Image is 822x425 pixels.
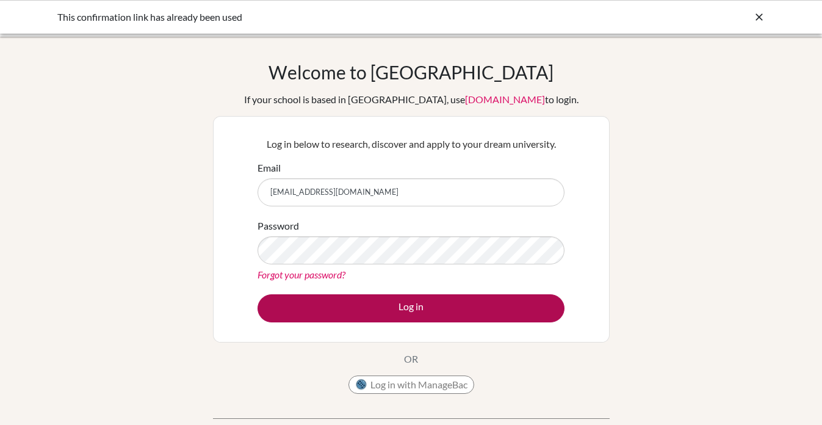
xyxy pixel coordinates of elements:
[258,161,281,175] label: Email
[269,61,553,83] h1: Welcome to [GEOGRAPHIC_DATA]
[244,92,579,107] div: If your school is based in [GEOGRAPHIC_DATA], use to login.
[258,294,564,322] button: Log in
[258,269,345,280] a: Forgot your password?
[258,137,564,151] p: Log in below to research, discover and apply to your dream university.
[404,352,418,366] p: OR
[258,219,299,233] label: Password
[57,10,582,24] div: This confirmation link has already been used
[348,376,474,394] button: Log in with ManageBac
[465,93,545,105] a: [DOMAIN_NAME]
